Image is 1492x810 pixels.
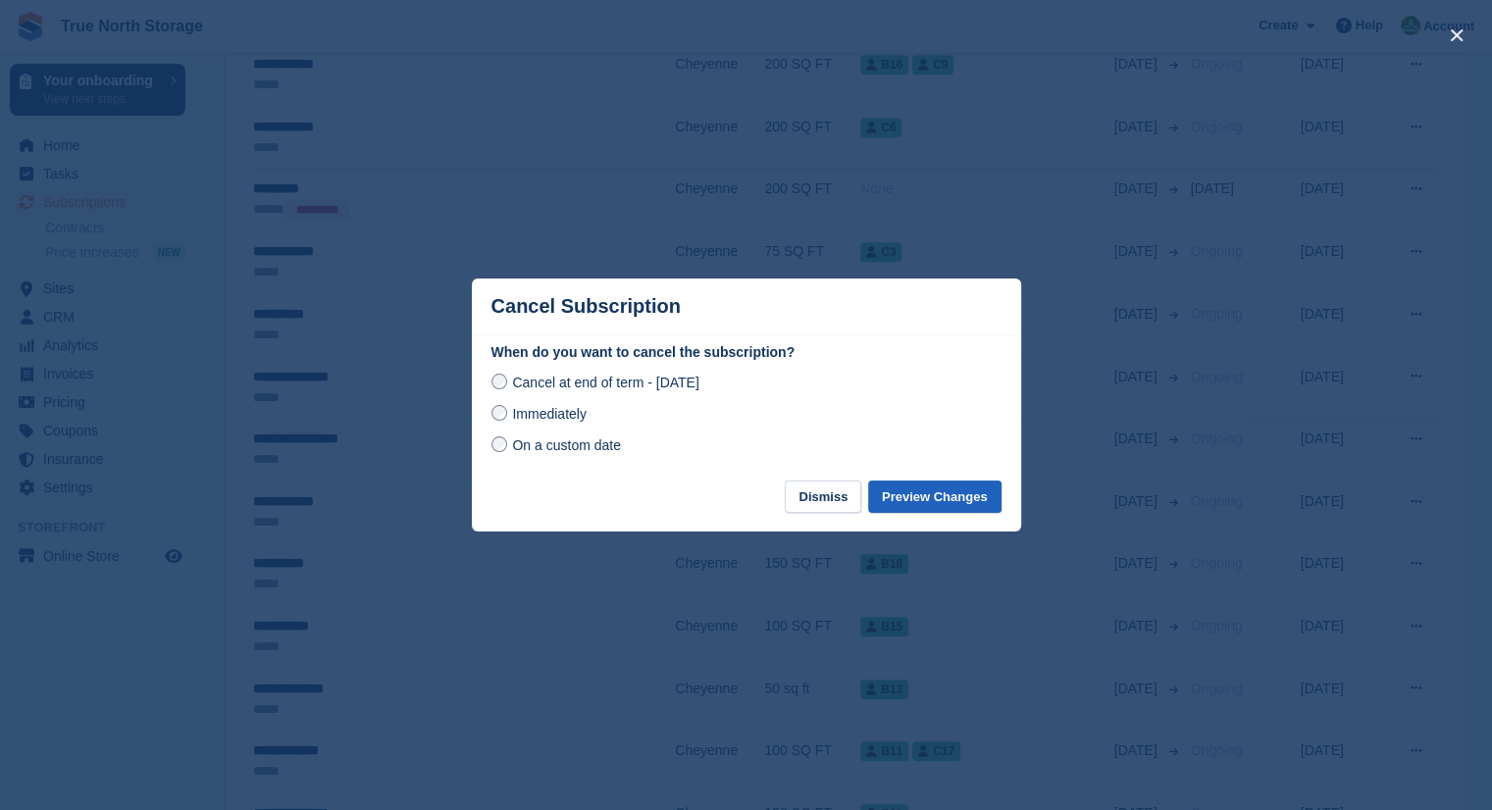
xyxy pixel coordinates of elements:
[491,405,507,421] input: Immediately
[512,375,698,390] span: Cancel at end of term - [DATE]
[491,342,1002,363] label: When do you want to cancel the subscription?
[1441,20,1472,51] button: close
[491,436,507,452] input: On a custom date
[491,374,507,389] input: Cancel at end of term - [DATE]
[491,295,681,318] p: Cancel Subscription
[512,406,586,422] span: Immediately
[512,437,621,453] span: On a custom date
[785,481,861,513] button: Dismiss
[868,481,1002,513] button: Preview Changes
